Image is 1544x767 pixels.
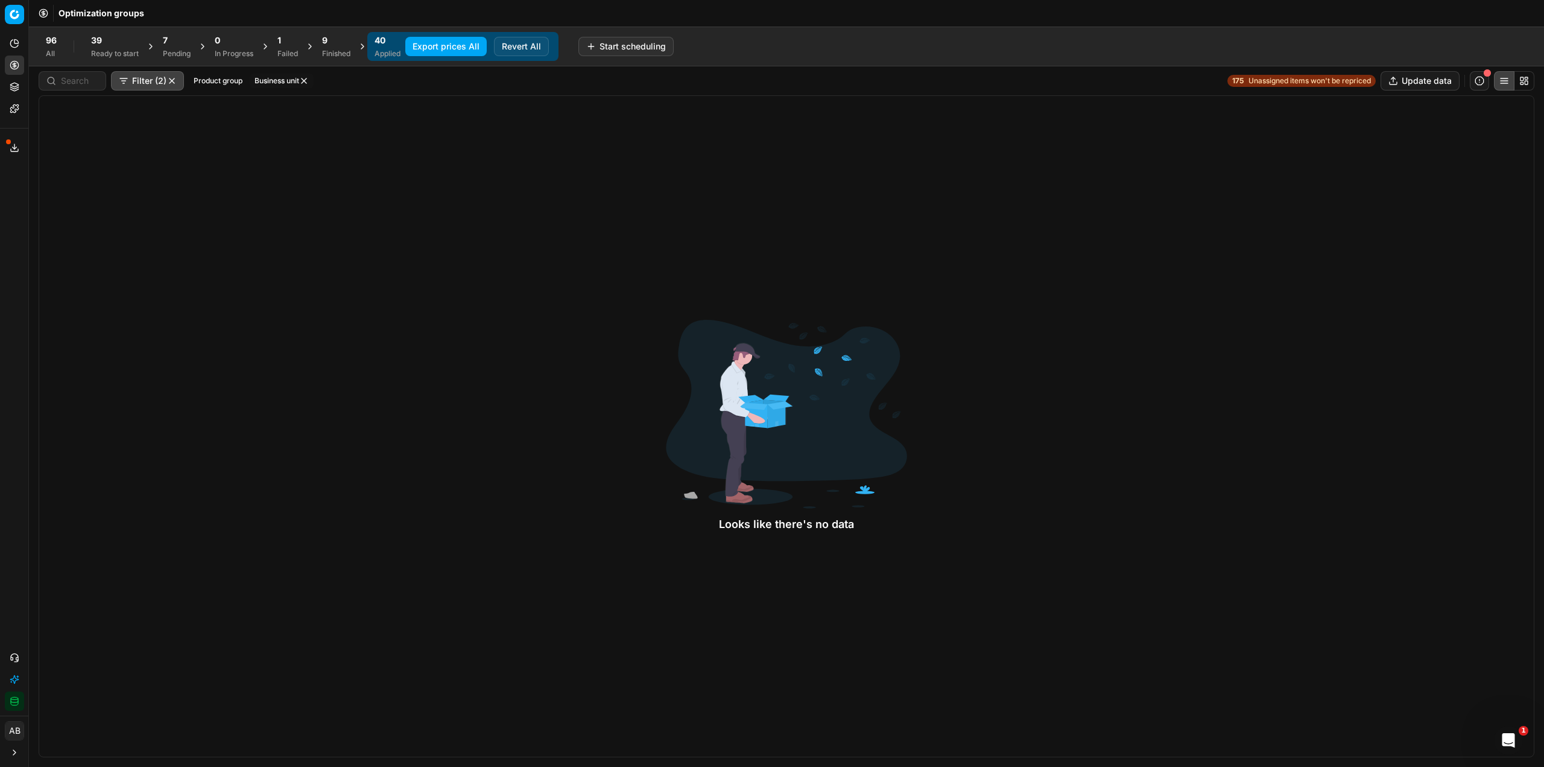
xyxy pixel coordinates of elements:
span: 1 [1519,726,1528,736]
div: Applied [375,49,400,59]
div: Pending [163,49,191,59]
span: 1 [277,34,281,46]
button: Export prices All [405,37,487,56]
span: 39 [91,34,102,46]
div: In Progress [215,49,253,59]
span: 96 [46,34,57,46]
span: 9 [322,34,327,46]
span: Unassigned items won't be repriced [1248,76,1371,86]
button: AB [5,721,24,740]
iframe: Intercom live chat [1494,726,1523,755]
div: All [46,49,57,59]
button: Filter (2) [111,71,184,91]
span: 7 [163,34,168,46]
span: 0 [215,34,220,46]
input: Search [61,75,98,87]
div: Failed [277,49,298,59]
button: Start scheduling [578,37,674,56]
div: Ready to start [91,49,139,59]
div: Looks like there's no data [666,516,907,533]
nav: breadcrumb [59,7,144,19]
div: Finished [322,49,350,59]
button: Revert All [494,37,549,56]
button: Business unit [250,74,314,88]
strong: 175 [1232,76,1244,86]
button: Update data [1381,71,1460,91]
span: Optimization groups [59,7,144,19]
span: 40 [375,34,385,46]
a: 175Unassigned items won't be repriced [1227,75,1376,87]
button: Product group [189,74,247,88]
